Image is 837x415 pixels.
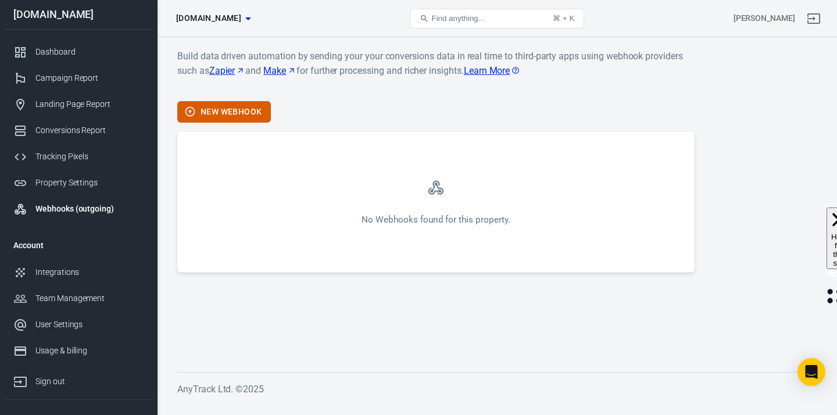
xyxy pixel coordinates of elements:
a: Property Settings [4,170,153,196]
div: Usage & billing [35,345,144,357]
div: User Settings [35,319,144,331]
div: ⌘ + K [553,14,574,23]
p: Build data driven automation by sending your your conversions data in real time to third-party ap... [177,49,695,92]
button: Find anything...⌘ + K [410,9,584,28]
button: New Webhook [177,101,271,123]
div: Conversions Report [35,124,144,137]
div: [DOMAIN_NAME] [4,9,153,20]
div: Campaign Report [35,72,144,84]
a: Zapier [209,63,246,78]
a: Tracking Pixels [4,144,153,170]
div: Integrations [35,266,144,278]
a: Sign out [4,364,153,395]
a: User Settings [4,312,153,338]
div: Team Management [35,292,144,305]
a: Campaign Report [4,65,153,91]
a: Integrations [4,259,153,285]
div: Sign out [35,375,144,388]
a: Landing Page Report [4,91,153,117]
span: mykajabi.com [176,11,241,26]
button: [DOMAIN_NAME] [171,8,255,29]
a: Dashboard [4,39,153,65]
a: Conversions Report [4,117,153,144]
div: Account id: NKyQAscM [734,12,795,24]
div: Webhooks (outgoing) [35,203,144,215]
div: Open Intercom Messenger [797,358,825,386]
a: Usage & billing [4,338,153,364]
div: Tracking Pixels [35,151,144,163]
a: Make [263,63,296,78]
div: Property Settings [35,177,144,189]
a: Team Management [4,285,153,312]
div: Dashboard [35,46,144,58]
div: No Webhooks found for this property. [362,214,510,226]
h6: AnyTrack Ltd. © 2025 [177,382,817,396]
div: Landing Page Report [35,98,144,110]
a: Sign out [800,5,828,33]
a: Webhooks (outgoing) [4,196,153,222]
li: Account [4,231,153,259]
span: Find anything... [431,14,484,23]
a: Learn More [464,63,521,78]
